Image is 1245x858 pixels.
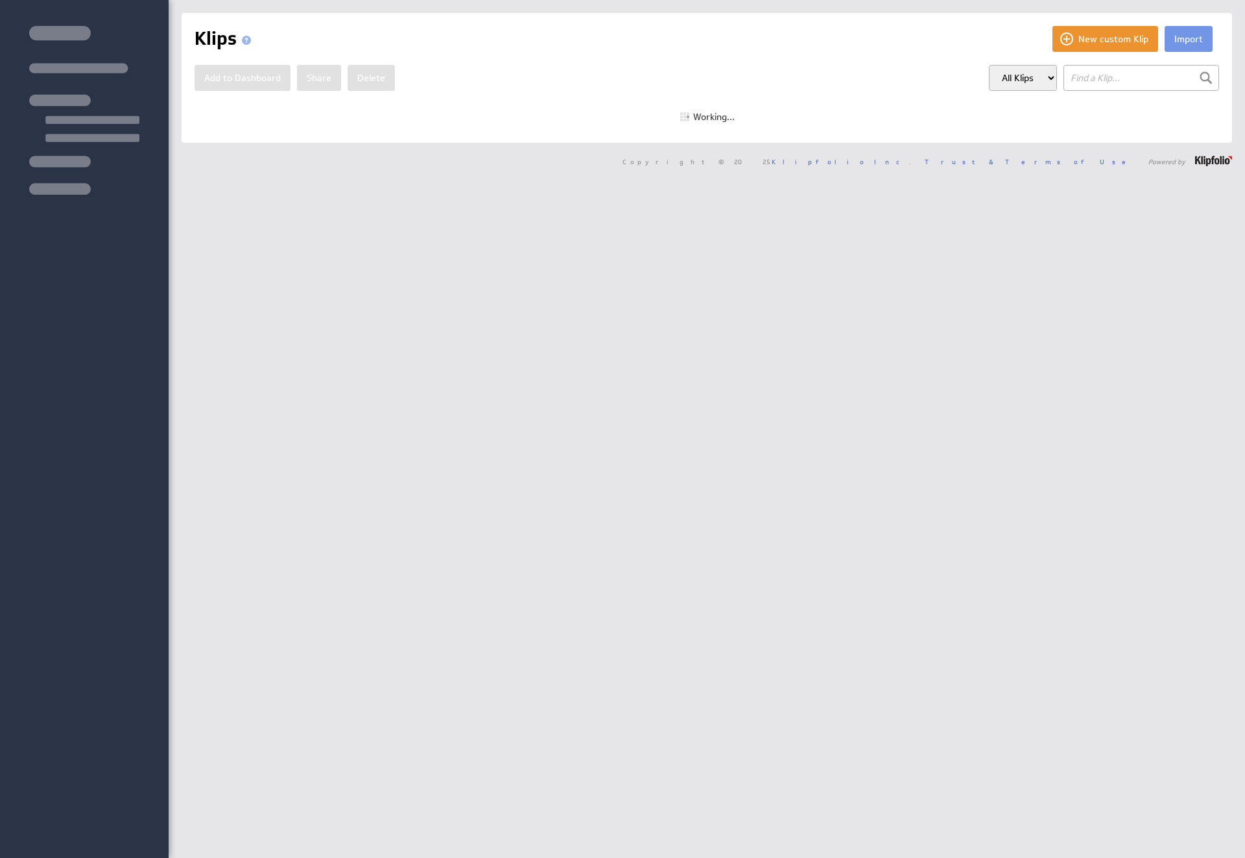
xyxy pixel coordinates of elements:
[1052,26,1158,52] button: New custom Klip
[772,157,911,166] a: Klipfolio Inc.
[1165,26,1213,52] button: Import
[348,65,395,91] button: Delete
[680,112,735,121] div: Working...
[195,26,256,52] h1: Klips
[1063,65,1219,91] input: Find a Klip...
[1148,158,1185,165] span: Powered by
[1195,156,1232,166] img: logo-footer.png
[195,65,290,91] button: Add to Dashboard
[297,65,341,91] button: Share
[622,158,911,165] span: Copyright © 2025
[925,157,1135,166] a: Trust & Terms of Use
[29,26,139,195] img: skeleton-sidenav.svg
